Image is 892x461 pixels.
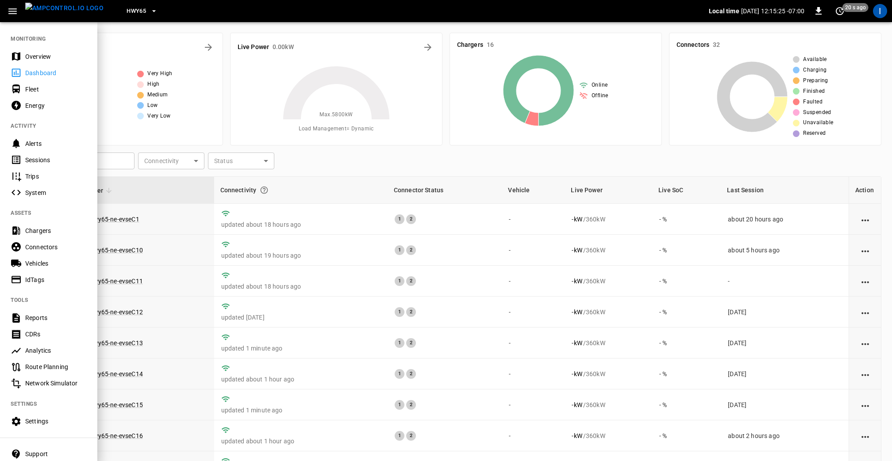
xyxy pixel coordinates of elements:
[25,3,104,14] img: ampcontrol.io logo
[25,226,87,235] div: Chargers
[25,139,87,148] div: Alerts
[25,259,87,268] div: Vehicles
[25,450,87,458] div: Support
[25,52,87,61] div: Overview
[25,69,87,77] div: Dashboard
[25,346,87,355] div: Analytics
[127,6,146,16] span: HWY65
[25,188,87,197] div: System
[873,4,887,18] div: profile-icon
[25,379,87,388] div: Network Simulator
[833,4,847,18] button: set refresh interval
[25,101,87,110] div: Energy
[741,7,804,15] p: [DATE] 12:15:25 -07:00
[25,243,87,251] div: Connectors
[25,362,87,371] div: Route Planning
[25,417,87,426] div: Settings
[25,156,87,164] div: Sessions
[25,172,87,181] div: Trips
[709,7,739,15] p: Local time
[842,3,869,12] span: 20 s ago
[25,85,87,94] div: Fleet
[25,275,87,284] div: IdTags
[25,330,87,339] div: CDRs
[25,313,87,322] div: Reports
